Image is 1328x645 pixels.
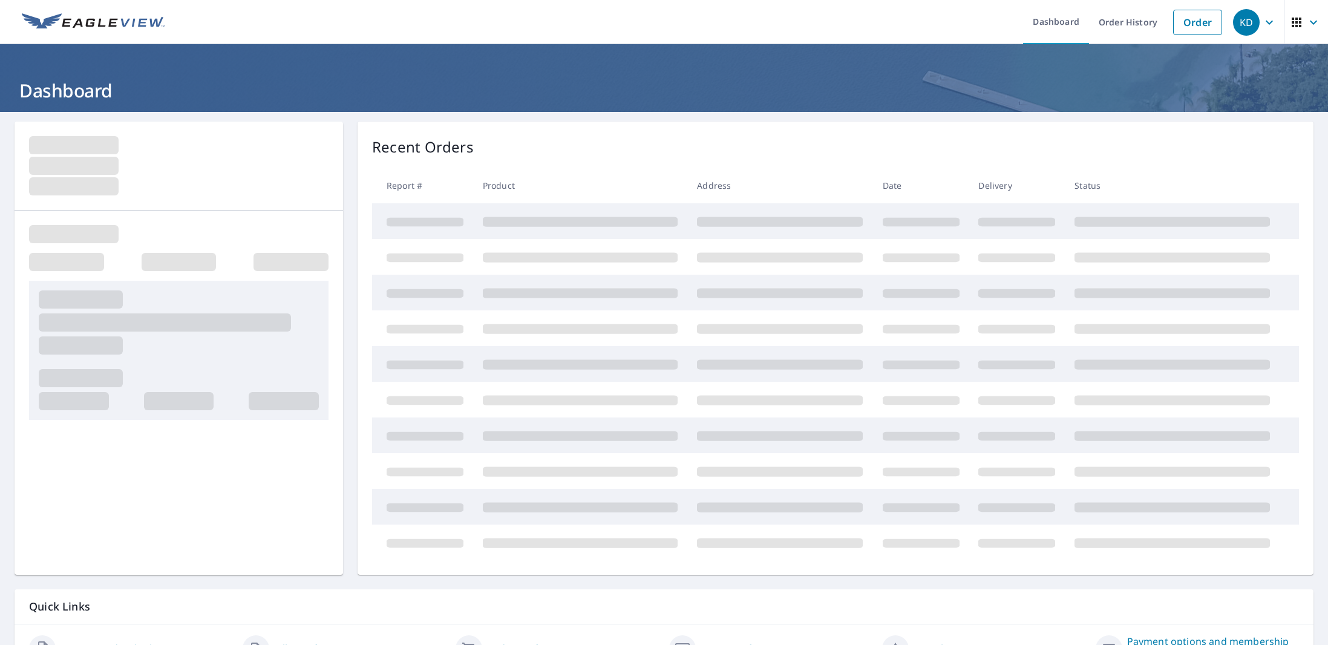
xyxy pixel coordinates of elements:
[473,168,687,203] th: Product
[1233,9,1260,36] div: KD
[687,168,872,203] th: Address
[1173,10,1222,35] a: Order
[969,168,1065,203] th: Delivery
[29,599,1299,614] p: Quick Links
[372,136,474,158] p: Recent Orders
[15,78,1313,103] h1: Dashboard
[372,168,473,203] th: Report #
[873,168,969,203] th: Date
[1065,168,1280,203] th: Status
[22,13,165,31] img: EV Logo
